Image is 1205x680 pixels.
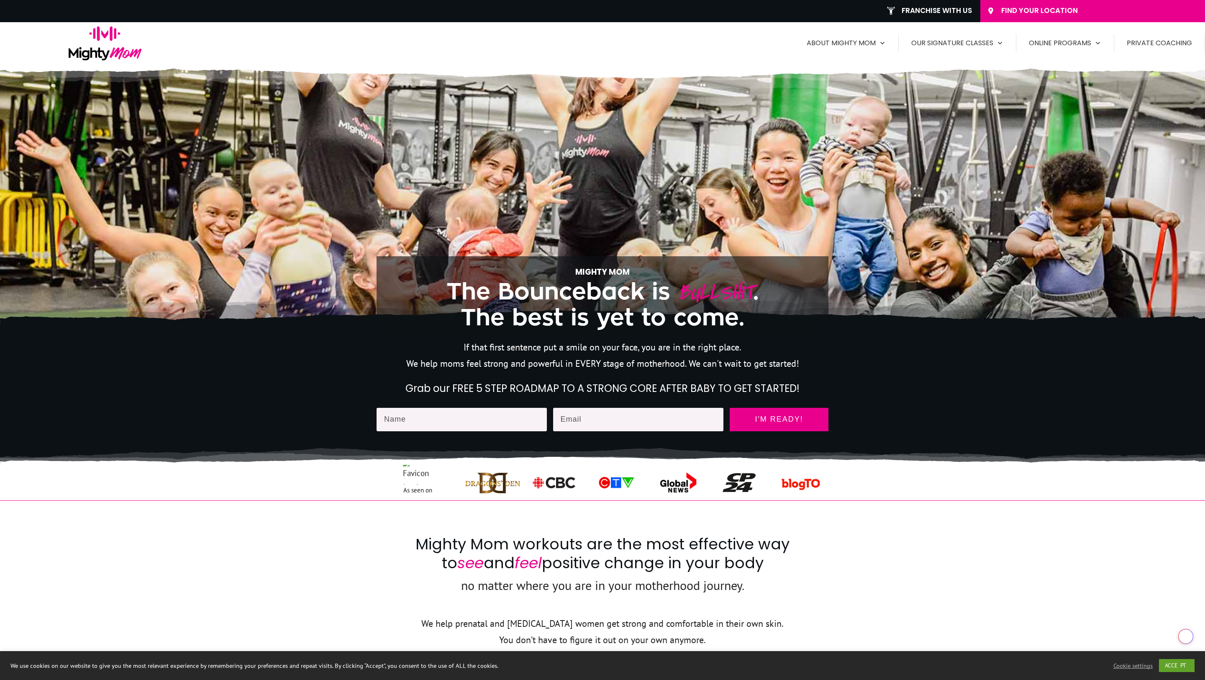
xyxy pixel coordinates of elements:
img: dragonsden [465,469,520,496]
span: Find Your Location [1001,6,1199,15]
span: BULLSHIT [678,277,753,308]
a: About Mighty Mom [807,36,886,50]
p: As seen on [377,485,458,496]
img: logo-mighty-mom-full [69,26,141,60]
span: Our Signature Classes [911,36,993,50]
input: Email [553,408,724,431]
span: We help moms feel strong and powerful in EVERY stage of motherhood. We can't wait to get started! [406,358,799,369]
span: The best is yet to come. [461,307,744,330]
p: no matter where you are in your motherhood journey. [408,574,797,607]
a: Our Signature Classes [911,36,1003,50]
p: Mighty Mom [402,265,803,279]
span: About Mighty Mom [807,36,876,50]
h2: Grab our FREE 5 STEP ROADMAP TO A STRONG CORE AFTER BABY TO GET STARTED! [377,382,828,395]
div: We use cookies on our website to give you the most relevant experience by remembering your prefer... [10,662,839,670]
span: feel [515,552,542,574]
input: Name [377,408,547,431]
img: CP24 Logo [723,473,756,492]
span: Franchise With Us [902,6,972,15]
a: I'm ready! [730,408,828,431]
p: We help prenatal and [MEDICAL_DATA] women get strong and comfortable in their own skin. You don’t... [192,616,1013,658]
img: mighty-mom-postpartum-fitness-jess-sennet-cbc [531,475,578,490]
a: ACCEPT [1159,659,1195,672]
span: The Bounceback is [446,281,670,304]
span: see [457,552,484,574]
a: Private Coaching [1127,36,1192,50]
a: Cookie settings [1113,662,1153,670]
img: blogto-kp2 [779,463,822,506]
span: Online Programs [1029,36,1091,50]
a: Online Programs [1029,36,1101,50]
h2: Mighty Mom workouts are the most effective way to and positive change in your body [408,535,797,574]
img: global-news-logo-mighty-mom-toronto-interview [650,471,705,494]
img: ctv-logo-mighty-mom-news [592,475,639,490]
span: I'm ready! [737,415,821,424]
h1: . [402,280,803,331]
span: If that first sentence put a smile on your face, you are in the right place. [464,341,741,353]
